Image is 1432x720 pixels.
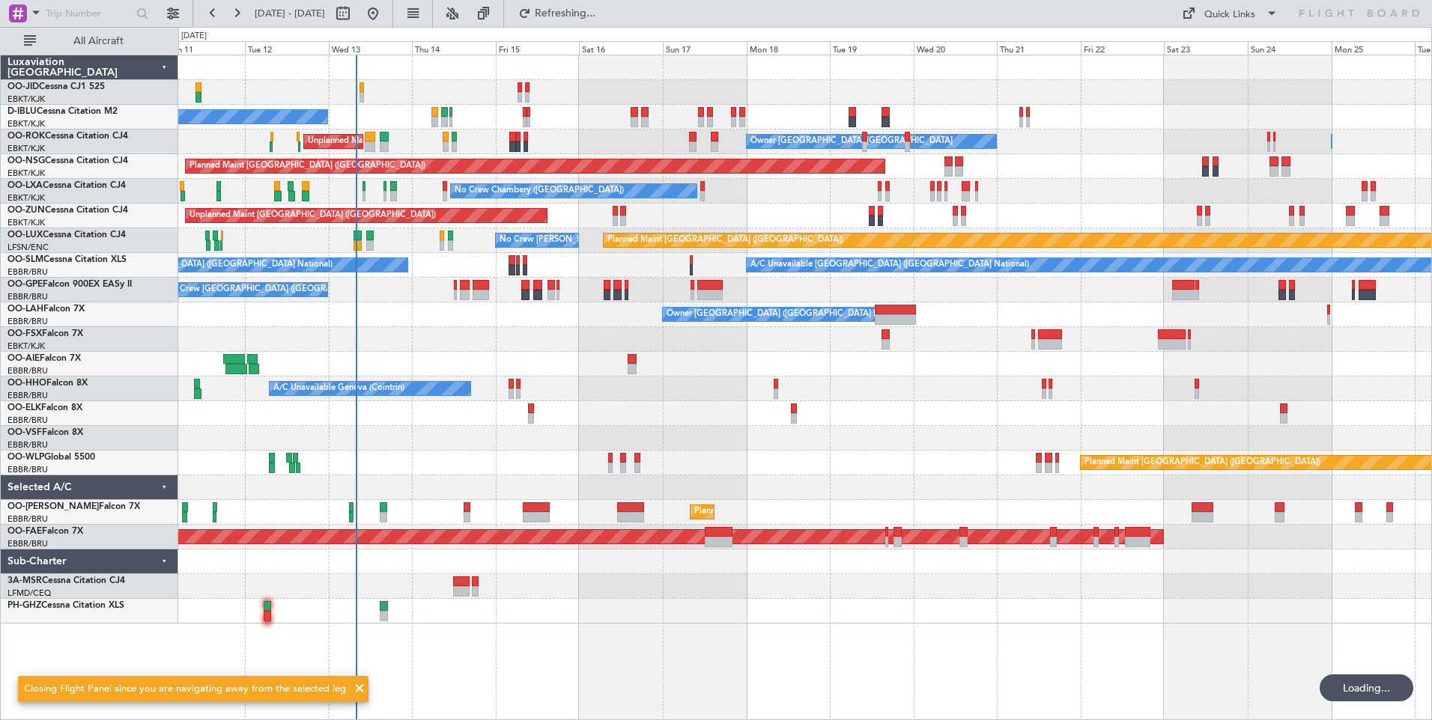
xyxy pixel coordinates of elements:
[7,192,45,204] a: EBKT/KJK
[7,453,95,462] a: OO-WLPGlobal 5500
[181,30,207,43] div: [DATE]
[166,278,416,301] div: No Crew [GEOGRAPHIC_DATA] ([GEOGRAPHIC_DATA] National)
[7,453,44,462] span: OO-WLP
[7,181,126,190] a: OO-LXACessna Citation CJ4
[496,41,580,55] div: Fri 15
[7,206,45,215] span: OO-ZUN
[1081,41,1165,55] div: Fri 22
[914,41,998,55] div: Wed 20
[607,229,843,251] div: Planned Maint [GEOGRAPHIC_DATA] ([GEOGRAPHIC_DATA])
[7,513,48,525] a: EBBR/BRU
[7,354,40,363] span: OO-AIE
[7,379,46,388] span: OO-HHO
[747,41,831,55] div: Mon 18
[7,305,43,314] span: OO-LAH
[7,280,43,289] span: OO-GPE
[7,206,128,215] a: OO-ZUNCessna Citation CJ4
[7,502,140,511] a: OO-[PERSON_NAME]Falcon 7X
[455,180,624,202] div: No Crew Chambery ([GEOGRAPHIC_DATA])
[82,254,333,276] div: No Crew [GEOGRAPHIC_DATA] ([GEOGRAPHIC_DATA] National)
[7,329,83,338] a: OO-FSXFalcon 7X
[7,291,48,302] a: EBBR/BRU
[694,501,965,523] div: Planned Maint [GEOGRAPHIC_DATA] ([GEOGRAPHIC_DATA] National)
[329,41,413,55] div: Wed 13
[7,329,42,338] span: OO-FSX
[534,8,597,19] span: Refreshing...
[7,305,85,314] a: OO-LAHFalcon 7X
[7,527,42,536] span: OO-FAE
[667,303,908,326] div: Owner [GEOGRAPHIC_DATA] ([GEOGRAPHIC_DATA] National)
[7,415,48,426] a: EBBR/BRU
[273,377,404,400] div: A/C Unavailable Geneva (Cointrin)
[7,255,43,264] span: OO-SLM
[7,601,41,610] span: PH-GHZ
[7,379,88,388] a: OO-HHOFalcon 8X
[7,428,42,437] span: OO-VSF
[7,280,132,289] a: OO-GPEFalcon 900EX EASy II
[7,242,49,253] a: LFSN/ENC
[7,143,45,154] a: EBKT/KJK
[7,316,48,327] a: EBBR/BRU
[663,41,747,55] div: Sun 17
[7,341,45,352] a: EBKT/KJK
[7,390,48,401] a: EBBR/BRU
[7,266,48,278] a: EBBR/BRU
[39,36,158,46] span: All Aircraft
[7,403,41,412] span: OO-ELK
[7,502,99,511] span: OO-[PERSON_NAME]
[7,428,83,437] a: OO-VSFFalcon 8X
[7,354,81,363] a: OO-AIEFalcon 7X
[7,601,124,610] a: PH-GHZCessna Citation XLS
[7,132,45,141] span: OO-ROK
[7,82,39,91] span: OO-JID
[24,682,346,697] div: Closing Flight Panel since you are navigating away from the selected leg
[7,156,128,165] a: OO-NSGCessna Citation CJ4
[7,365,48,376] a: EBBR/BRU
[7,588,51,599] a: LFMD/CEQ
[1320,674,1413,701] div: Loading...
[750,130,953,153] div: Owner [GEOGRAPHIC_DATA]-[GEOGRAPHIC_DATA]
[189,155,425,177] div: Planned Maint [GEOGRAPHIC_DATA] ([GEOGRAPHIC_DATA])
[46,2,132,25] input: Trip Number
[579,41,663,55] div: Sat 16
[7,107,118,116] a: D-IBLUCessna Citation M2
[7,168,45,179] a: EBKT/KJK
[7,527,83,536] a: OO-FAEFalcon 7X
[997,41,1081,55] div: Thu 21
[7,82,105,91] a: OO-JIDCessna CJ1 525
[308,130,550,153] div: Unplanned Maint [GEOGRAPHIC_DATA]-[GEOGRAPHIC_DATA]
[7,118,45,129] a: EBKT/KJK
[1084,451,1320,474] div: Planned Maint [GEOGRAPHIC_DATA] ([GEOGRAPHIC_DATA])
[7,231,43,240] span: OO-LUX
[750,254,1029,276] div: A/C Unavailable [GEOGRAPHIC_DATA] ([GEOGRAPHIC_DATA] National)
[7,217,45,228] a: EBKT/KJK
[412,41,496,55] div: Thu 14
[7,94,45,105] a: EBKT/KJK
[7,156,45,165] span: OO-NSG
[7,132,128,141] a: OO-ROKCessna Citation CJ4
[1332,41,1416,55] div: Mon 25
[7,464,48,475] a: EBBR/BRU
[7,181,43,190] span: OO-LXA
[512,1,601,25] button: Refreshing...
[830,41,914,55] div: Tue 19
[7,255,127,264] a: OO-SLMCessna Citation XLS
[189,204,436,227] div: Unplanned Maint [GEOGRAPHIC_DATA] ([GEOGRAPHIC_DATA])
[500,229,679,251] div: No Crew [PERSON_NAME] ([PERSON_NAME])
[7,231,126,240] a: OO-LUXCessna Citation CJ4
[1204,7,1255,22] div: Quick Links
[7,576,125,585] a: 3A-MSRCessna Citation CJ4
[162,41,246,55] div: Mon 11
[7,403,82,412] a: OO-ELKFalcon 8X
[7,107,37,116] span: D-IBLU
[7,538,48,549] a: EBBR/BRU
[255,7,325,20] span: [DATE] - [DATE]
[7,439,48,451] a: EBBR/BRU
[1248,41,1332,55] div: Sun 24
[1174,1,1285,25] button: Quick Links
[16,29,163,53] button: All Aircraft
[245,41,329,55] div: Tue 12
[1164,41,1248,55] div: Sat 23
[7,576,42,585] span: 3A-MSR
